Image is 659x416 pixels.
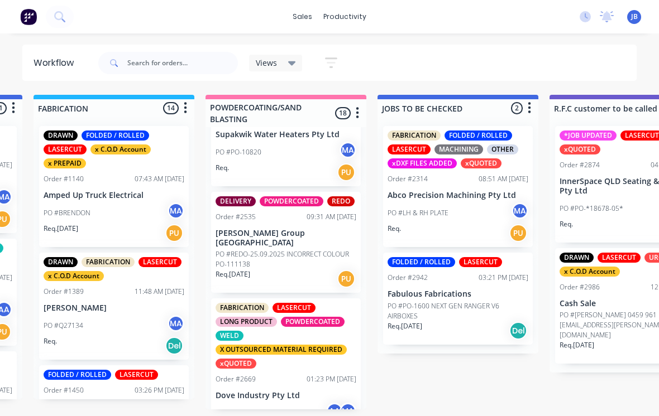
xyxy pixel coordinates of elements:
div: Order #1389 [44,287,84,297]
div: LONG PRODUCT [216,317,277,327]
div: X OUTSOURCED MATERIAL REQUIRED [216,345,347,355]
div: sales [287,8,318,25]
input: Search for orders... [127,52,238,74]
div: x C.O.D Account [560,267,620,277]
div: FABRICATION [388,130,441,141]
div: Supakwik Water Heaters Pty LtdPO #PO-10820MAReq.PU [211,93,361,186]
div: Order #2874 [560,160,600,170]
div: 08:51 AM [DATE] [479,174,528,184]
div: PU [337,270,355,288]
div: 07:43 AM [DATE] [135,174,184,184]
div: Order #1450 [44,385,84,395]
div: POWDERCOATED [281,317,345,327]
div: FABRICATION [82,257,135,267]
p: Fabulous Fabrications [388,289,528,299]
div: 03:21 PM [DATE] [479,273,528,283]
div: Order #2535 [216,212,256,222]
p: Abco Precision Machining Pty Ltd [388,191,528,200]
div: LASERCUT [44,144,87,154]
div: MACHINING [434,144,483,154]
p: Req. [DATE] [560,340,594,350]
div: MA [340,142,356,158]
p: PO #BRENDON [44,208,90,218]
div: MA [168,202,184,219]
p: PO #LH & RH PLATE [388,208,448,218]
div: LASERCUT [139,257,182,267]
div: FABRICATION [216,303,269,313]
div: Order #2986 [560,282,600,292]
span: Views [256,57,277,69]
div: 09:31 AM [DATE] [307,212,356,222]
img: Factory [20,8,37,25]
div: MA [512,202,528,219]
div: x C.O.D Account [90,144,151,154]
p: Dove Industry Pty Ltd [216,391,356,400]
div: Del [165,337,183,355]
div: PU [165,224,183,242]
div: FOLDED / ROLLEDLASERCUTOrder #294203:21 PM [DATE]Fabulous FabricationsPO #PO-1600 NEXT GEN RANGER... [383,253,533,345]
p: Req. [216,163,229,173]
div: 01:23 PM [DATE] [307,374,356,384]
div: PU [509,224,527,242]
span: JB [631,12,638,22]
p: Req. [DATE] [216,269,250,279]
div: FOLDED / ROLLED [82,130,149,141]
div: Order #1140 [44,174,84,184]
div: Del [509,322,527,340]
div: xDXF FILES ADDED [388,158,457,168]
p: Req. [DATE] [388,321,422,331]
div: POWDERCOATED [260,196,323,206]
p: Req. [DATE] [44,224,78,234]
div: x PREPAID [44,158,86,168]
p: PO #REDO-25.09.2025 INCORRECT COLOUR PO-111138 [216,249,356,269]
div: Order #2942 [388,273,428,283]
div: FOLDED / ROLLED [445,130,512,141]
div: DRAWNFOLDED / ROLLEDLASERCUTx C.O.D Accountx PREPAIDOrder #114007:43 AM [DATE]Amped Up Truck Elec... [39,126,189,247]
div: Order #2314 [388,174,428,184]
div: 03:26 PM [DATE] [135,385,184,395]
div: FOLDED / ROLLED [388,257,455,267]
div: LASERCUT [388,144,431,154]
div: DRAWN [560,253,594,263]
div: REDO [327,196,355,206]
p: [PERSON_NAME] Group [GEOGRAPHIC_DATA] [216,229,356,248]
p: Req. [388,224,401,234]
p: Supakwik Water Heaters Pty Ltd [216,130,356,139]
p: PO #Q27134 [44,321,83,331]
div: OTHER [487,144,518,154]
div: *JOB UPDATED [560,130,617,141]
div: LASERCUT [598,253,641,263]
div: Order #2669 [216,374,256,384]
p: Req. [560,219,573,229]
p: Req. [44,336,57,346]
div: Workflow [34,56,79,70]
div: xQUOTED [461,158,502,168]
div: productivity [318,8,372,25]
div: DRAWN [44,257,78,267]
div: FOLDED / ROLLED [44,370,111,380]
div: MA [168,315,184,332]
div: LASERCUT [273,303,316,313]
div: FABRICATIONFOLDED / ROLLEDLASERCUTMACHININGOTHERxDXF FILES ADDEDxQUOTEDOrder #231408:51 AM [DATE]... [383,126,533,247]
div: DELIVERYPOWDERCOATEDREDOOrder #253509:31 AM [DATE][PERSON_NAME] Group [GEOGRAPHIC_DATA]PO #REDO-2... [211,192,361,293]
p: [PERSON_NAME] [44,303,184,313]
div: LASERCUT [459,257,502,267]
div: DELIVERY [216,196,256,206]
div: PU [337,163,355,181]
div: DRAWNFABRICATIONLASERCUTx C.O.D AccountOrder #138911:48 AM [DATE][PERSON_NAME]PO #Q27134MAReq.Del [39,253,189,360]
p: PO #PO-1600 NEXT GEN RANGER V6 AIRBOXES [388,301,528,321]
p: PO #PO-10820 [216,147,261,157]
p: Amped Up Truck Electrical [44,191,184,200]
div: LASERCUT [115,370,158,380]
div: 11:48 AM [DATE] [135,287,184,297]
div: x C.O.D Account [44,271,104,281]
div: xQUOTED [216,359,256,369]
div: WELD [216,331,243,341]
div: xQUOTED [560,144,600,154]
div: DRAWN [44,130,78,141]
p: PO #PO-*18678-05* [560,204,623,214]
